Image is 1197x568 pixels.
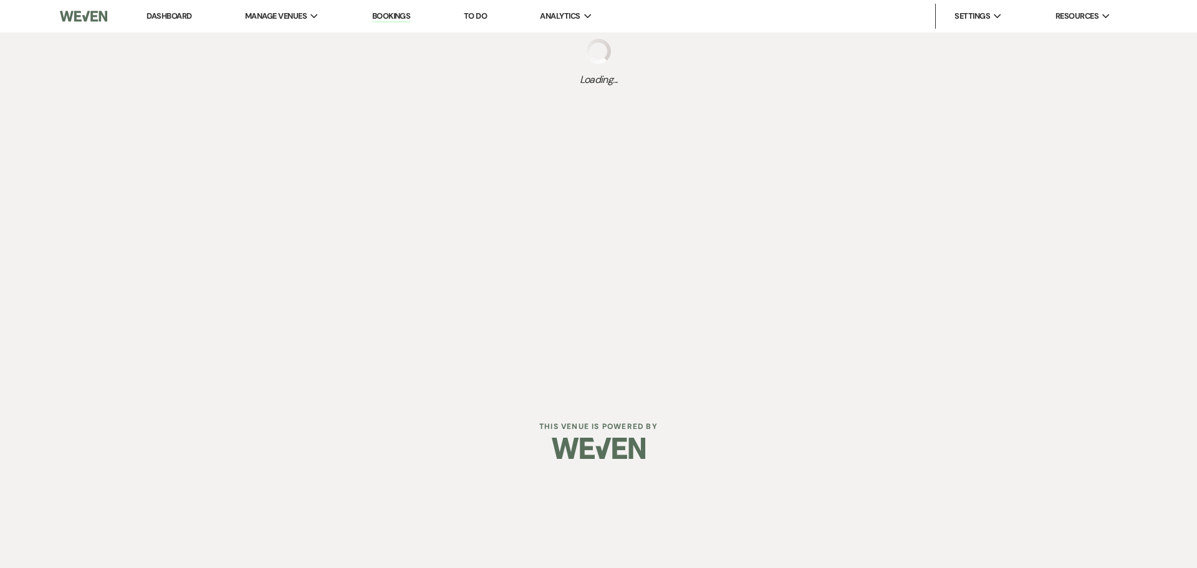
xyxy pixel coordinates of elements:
[552,426,645,470] img: Weven Logo
[954,10,990,22] span: Settings
[464,11,487,21] a: To Do
[586,39,611,64] img: loading spinner
[540,10,580,22] span: Analytics
[1055,10,1098,22] span: Resources
[60,3,107,29] img: Weven Logo
[372,11,411,22] a: Bookings
[580,72,618,87] span: Loading...
[245,10,307,22] span: Manage Venues
[147,11,191,21] a: Dashboard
